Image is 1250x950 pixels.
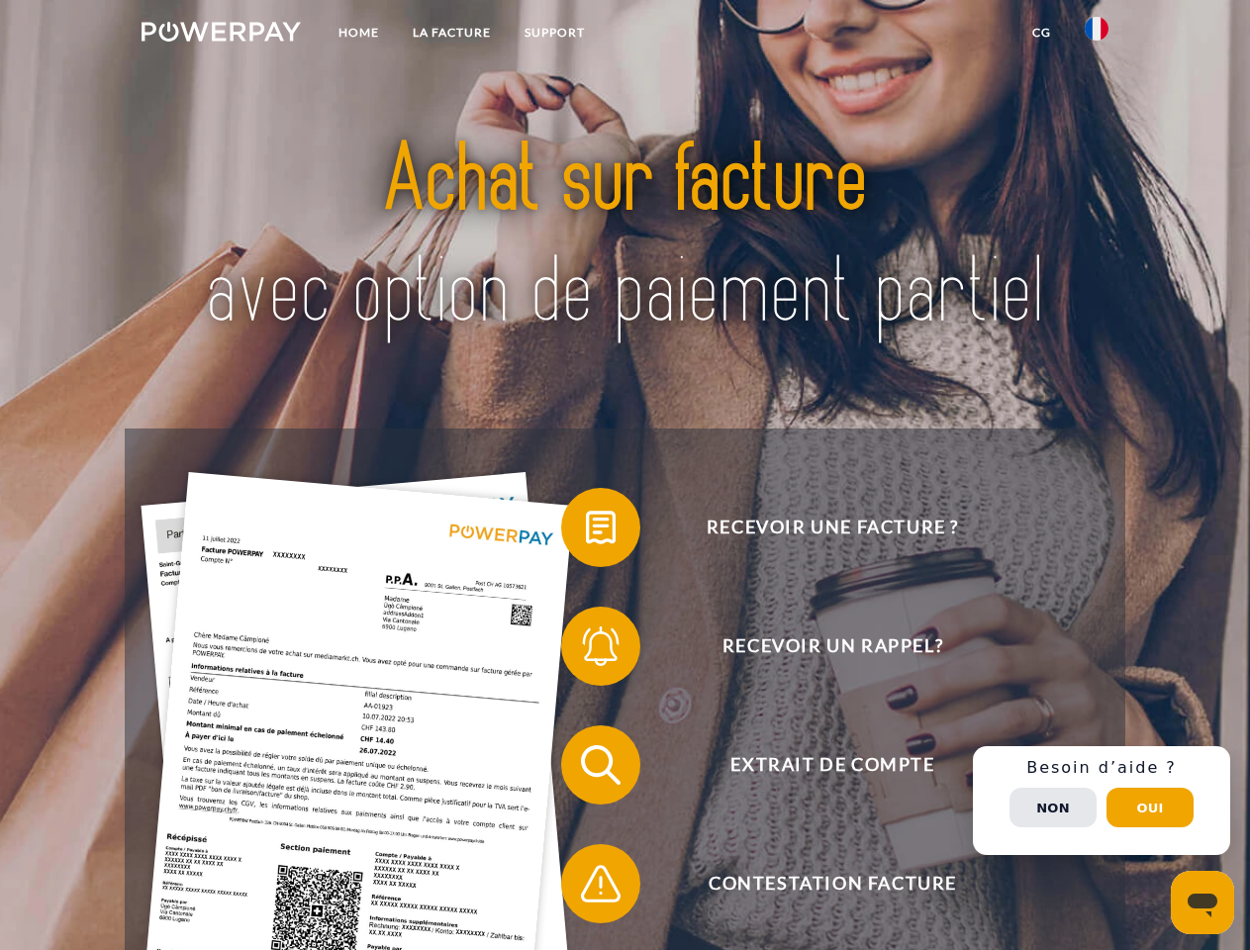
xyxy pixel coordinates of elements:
button: Recevoir une facture ? [561,488,1076,567]
a: Home [322,15,396,50]
img: qb_bell.svg [576,621,625,671]
img: logo-powerpay-white.svg [142,22,301,42]
img: title-powerpay_fr.svg [189,95,1061,379]
button: Oui [1106,788,1194,827]
button: Extrait de compte [561,725,1076,805]
div: Schnellhilfe [973,746,1230,855]
button: Recevoir un rappel? [561,607,1076,686]
iframe: Button to launch messaging window [1171,871,1234,934]
img: qb_warning.svg [576,859,625,908]
img: fr [1085,17,1108,41]
button: Non [1010,788,1097,827]
img: qb_bill.svg [576,503,625,552]
span: Extrait de compte [590,725,1075,805]
button: Contestation Facture [561,844,1076,923]
a: CG [1015,15,1068,50]
img: qb_search.svg [576,740,625,790]
span: Contestation Facture [590,844,1075,923]
h3: Besoin d’aide ? [985,758,1218,778]
span: Recevoir un rappel? [590,607,1075,686]
span: Recevoir une facture ? [590,488,1075,567]
a: LA FACTURE [396,15,508,50]
a: Support [508,15,602,50]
